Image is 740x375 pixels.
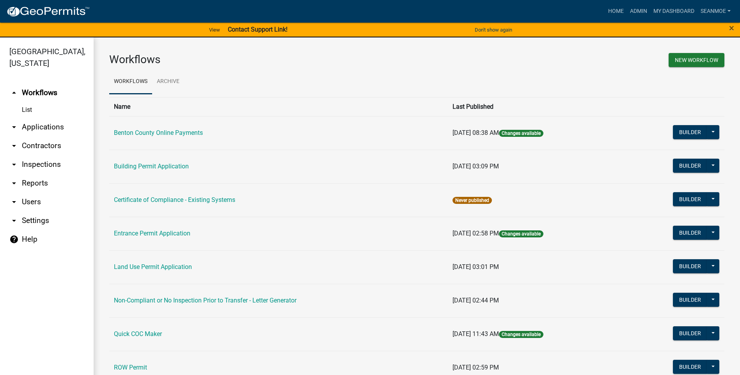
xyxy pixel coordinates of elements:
a: Certificate of Compliance - Existing Systems [114,196,235,203]
h3: Workflows [109,53,411,66]
i: arrow_drop_down [9,197,19,207]
a: Admin [627,4,650,19]
th: Name [109,97,448,116]
span: Changes available [499,230,543,237]
span: Changes available [499,130,543,137]
span: [DATE] 03:01 PM [453,263,499,271]
a: Entrance Permit Application [114,230,190,237]
button: Builder [673,360,707,374]
button: Builder [673,192,707,206]
button: Don't show again [472,23,515,36]
span: Never published [453,197,492,204]
button: Builder [673,293,707,307]
span: [DATE] 02:58 PM [453,230,499,237]
span: × [729,23,734,34]
a: Building Permit Application [114,163,189,170]
button: Builder [673,159,707,173]
i: arrow_drop_up [9,88,19,97]
a: Benton County Online Payments [114,129,203,136]
a: Land Use Permit Application [114,263,192,271]
a: SeanMoe [697,4,734,19]
button: Builder [673,226,707,240]
span: [DATE] 02:44 PM [453,297,499,304]
span: [DATE] 08:38 AM [453,129,499,136]
strong: Contact Support Link! [228,26,287,33]
span: Changes available [499,331,543,338]
i: arrow_drop_down [9,179,19,188]
a: Home [605,4,627,19]
span: [DATE] 03:09 PM [453,163,499,170]
i: arrow_drop_down [9,216,19,225]
a: Non-Compliant or No Inspection Prior to Transfer - Letter Generator [114,297,296,304]
th: Last Published [448,97,625,116]
i: arrow_drop_down [9,160,19,169]
a: Workflows [109,69,152,94]
a: My Dashboard [650,4,697,19]
a: View [206,23,223,36]
button: Builder [673,125,707,139]
a: Archive [152,69,184,94]
i: arrow_drop_down [9,141,19,150]
button: Builder [673,326,707,340]
button: Close [729,23,734,33]
a: ROW Permit [114,364,147,371]
i: arrow_drop_down [9,122,19,132]
span: [DATE] 11:43 AM [453,330,499,338]
i: help [9,235,19,244]
button: New Workflow [669,53,724,67]
a: Quick COC Maker [114,330,162,338]
span: [DATE] 02:59 PM [453,364,499,371]
button: Builder [673,259,707,273]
